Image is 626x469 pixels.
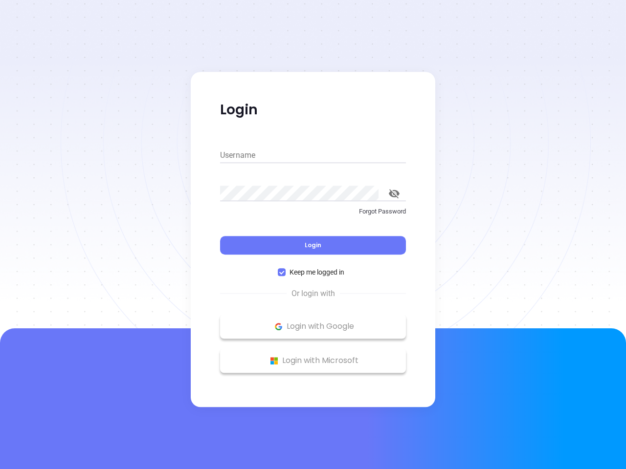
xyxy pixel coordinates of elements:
button: toggle password visibility [382,182,406,205]
span: Or login with [287,288,340,299]
button: Microsoft Logo Login with Microsoft [220,348,406,373]
img: Microsoft Logo [268,355,280,367]
p: Login with Google [225,319,401,334]
p: Forgot Password [220,207,406,216]
a: Forgot Password [220,207,406,224]
span: Keep me logged in [286,267,348,277]
img: Google Logo [272,320,285,333]
p: Login [220,101,406,119]
button: Login [220,236,406,255]
p: Login with Microsoft [225,353,401,368]
button: Google Logo Login with Google [220,314,406,339]
span: Login [305,241,321,249]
